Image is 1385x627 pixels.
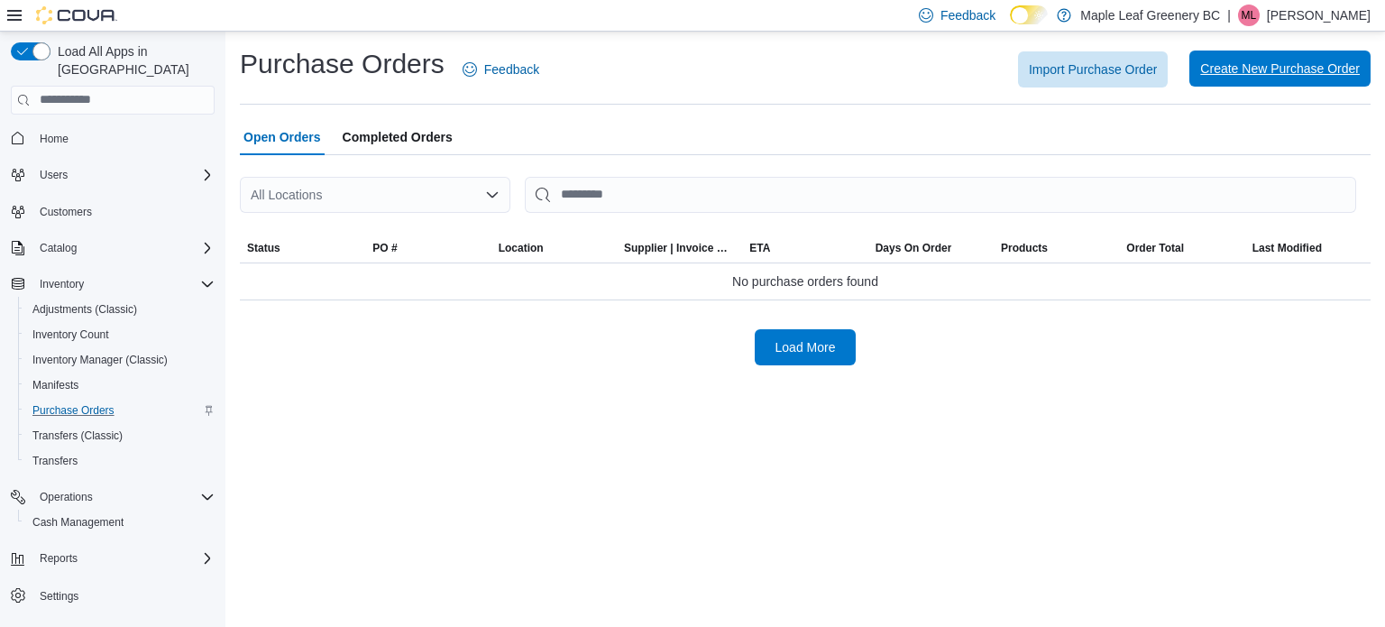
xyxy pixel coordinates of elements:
[1238,5,1260,26] div: Michelle Lim
[1245,234,1371,263] button: Last Modified
[4,582,222,608] button: Settings
[1227,5,1231,26] p: |
[32,486,215,508] span: Operations
[240,46,445,82] h1: Purchase Orders
[1200,60,1360,78] span: Create New Purchase Order
[18,373,222,398] button: Manifests
[32,353,168,367] span: Inventory Manager (Classic)
[372,241,397,255] span: PO #
[32,454,78,468] span: Transfers
[32,548,215,569] span: Reports
[1242,5,1257,26] span: ML
[25,374,86,396] a: Manifests
[32,486,100,508] button: Operations
[50,42,215,78] span: Load All Apps in [GEOGRAPHIC_DATA]
[4,198,222,225] button: Customers
[25,512,131,533] a: Cash Management
[484,60,539,78] span: Feedback
[32,378,78,392] span: Manifests
[1252,241,1322,255] span: Last Modified
[25,299,144,320] a: Adjustments (Classic)
[32,164,75,186] button: Users
[40,589,78,604] span: Settings
[4,125,222,152] button: Home
[749,241,770,255] span: ETA
[1010,24,1011,25] span: Dark Mode
[247,241,280,255] span: Status
[32,273,215,295] span: Inventory
[940,6,995,24] span: Feedback
[32,403,115,418] span: Purchase Orders
[18,423,222,448] button: Transfers (Classic)
[868,234,994,263] button: Days On Order
[32,273,91,295] button: Inventory
[4,162,222,188] button: Users
[32,164,215,186] span: Users
[343,119,453,155] span: Completed Orders
[4,272,222,297] button: Inventory
[755,329,856,365] button: Load More
[32,127,215,150] span: Home
[499,241,544,255] span: Location
[32,128,76,150] a: Home
[25,374,215,396] span: Manifests
[32,515,124,530] span: Cash Management
[25,324,215,346] span: Inventory Count
[40,551,78,566] span: Reports
[18,297,222,322] button: Adjustments (Classic)
[40,277,84,291] span: Inventory
[18,398,222,423] button: Purchase Orders
[25,450,85,472] a: Transfers
[742,234,867,263] button: ETA
[617,234,742,263] button: Supplier | Invoice Number
[25,349,175,371] a: Inventory Manager (Classic)
[732,271,878,292] span: No purchase orders found
[32,586,86,607] a: Settings
[18,510,222,535] button: Cash Management
[994,234,1119,263] button: Products
[455,51,546,88] a: Feedback
[491,234,617,263] button: Location
[1010,5,1048,24] input: Dark Mode
[32,548,85,569] button: Reports
[1189,51,1371,87] button: Create New Purchase Order
[40,241,77,255] span: Catalog
[32,302,137,317] span: Adjustments (Classic)
[775,338,836,356] span: Load More
[32,327,109,342] span: Inventory Count
[1267,5,1371,26] p: [PERSON_NAME]
[243,119,321,155] span: Open Orders
[18,347,222,373] button: Inventory Manager (Classic)
[624,241,735,255] span: Supplier | Invoice Number
[25,324,116,346] a: Inventory Count
[18,322,222,347] button: Inventory Count
[485,188,500,202] button: Open list of options
[365,234,491,263] button: PO #
[18,448,222,474] button: Transfers
[36,6,117,24] img: Cova
[25,299,215,320] span: Adjustments (Classic)
[525,177,1356,213] input: This is a search bar. After typing your query, hit enter to filter the results lower in the page.
[25,400,215,421] span: Purchase Orders
[1029,60,1157,78] span: Import Purchase Order
[32,237,84,259] button: Catalog
[40,205,92,219] span: Customers
[32,237,215,259] span: Catalog
[40,490,93,504] span: Operations
[876,241,952,255] span: Days On Order
[25,425,130,447] a: Transfers (Classic)
[1126,241,1184,255] span: Order Total
[40,168,68,182] span: Users
[1119,234,1244,263] button: Order Total
[32,584,215,606] span: Settings
[25,425,215,447] span: Transfers (Classic)
[32,200,215,223] span: Customers
[25,450,215,472] span: Transfers
[32,429,123,443] span: Transfers (Classic)
[25,400,122,421] a: Purchase Orders
[4,235,222,261] button: Catalog
[40,132,69,146] span: Home
[4,546,222,571] button: Reports
[1080,5,1220,26] p: Maple Leaf Greenery BC
[240,234,365,263] button: Status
